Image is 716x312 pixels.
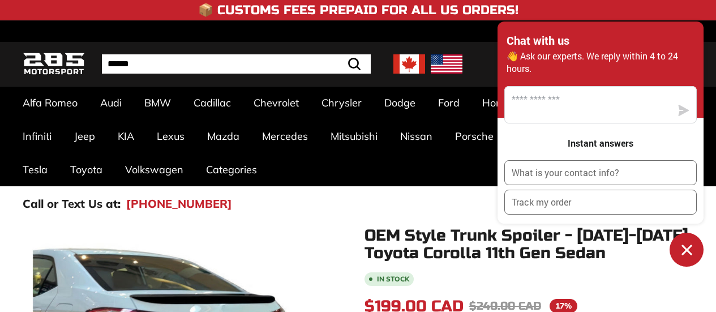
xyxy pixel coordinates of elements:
a: Volkswagen [114,153,195,186]
a: Porsche [444,119,505,153]
a: Ford [427,86,471,119]
p: Call or Text Us at: [23,195,121,212]
a: Alfa Romeo [11,86,89,119]
a: Mitsubishi [319,119,389,153]
a: KIA [106,119,145,153]
a: Mercedes [251,119,319,153]
a: Tesla [11,153,59,186]
a: Toyota [59,153,114,186]
a: Jeep [63,119,106,153]
a: Chrysler [310,86,373,119]
a: Mazda [196,119,251,153]
a: BMW [133,86,182,119]
inbox-online-store-chat: Shopify online store chat [494,22,707,267]
a: Categories [195,153,268,186]
a: Nissan [389,119,444,153]
a: Dodge [373,86,427,119]
a: Cadillac [182,86,242,119]
a: Contact Us [646,20,693,40]
img: Logo_285_Motorsport_areodynamics_components [23,51,85,78]
input: Search [102,54,371,74]
a: Chevrolet [242,86,310,119]
a: Reviews [499,20,535,40]
a: Lexus [145,119,196,153]
a: FAQs [605,20,628,40]
a: Audi [89,86,133,119]
h4: 📦 Customs Fees Prepaid for All US Orders! [198,3,518,17]
a: [PHONE_NUMBER] [126,195,232,212]
a: Returns [553,20,587,40]
a: Honda [471,86,526,119]
h1: OEM Style Trunk Spoiler - [DATE]-[DATE] Toyota Corolla 11th Gen Sedan [365,227,694,262]
b: In stock [377,276,409,283]
a: Infiniti [11,119,63,153]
